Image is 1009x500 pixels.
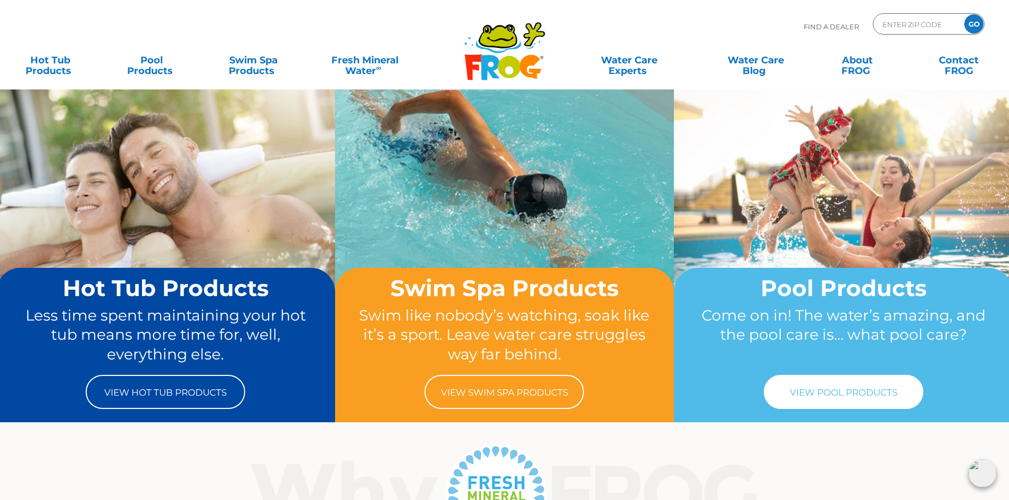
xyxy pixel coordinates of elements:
[315,50,414,71] a: Fresh MineralWater∞
[818,50,897,71] a: AboutFROG
[376,63,381,72] sup: ∞
[881,17,953,32] input: Zip Code Form
[694,306,993,364] p: Come on in! The water’s amazing, and the pool care is… what pool care?
[16,306,315,364] p: Less time spent maintaining your hot tub means more time for, well, everything else.
[214,50,293,71] a: Swim SpaProducts
[969,460,996,487] img: openIcon
[424,375,584,409] a: View Swim Spa Products
[764,375,923,409] a: View Pool Products
[335,89,674,342] img: home-banner-swim-spa-short
[355,306,654,364] p: Swim like nobody’s watching, soak like it’s a sport. Leave water care struggles way far behind.
[86,375,245,409] a: View Hot Tub Products
[565,50,694,71] a: Water CareExperts
[694,276,993,300] h2: Pool Products
[112,50,191,71] a: PoolProducts
[716,50,795,71] a: Water CareBlog
[11,50,90,71] a: Hot TubProducts
[964,14,983,34] input: GO
[919,50,998,71] a: ContactFROG
[804,13,859,40] p: Find A Dealer
[355,276,654,300] h2: Swim Spa Products
[16,276,315,300] h2: Hot Tub Products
